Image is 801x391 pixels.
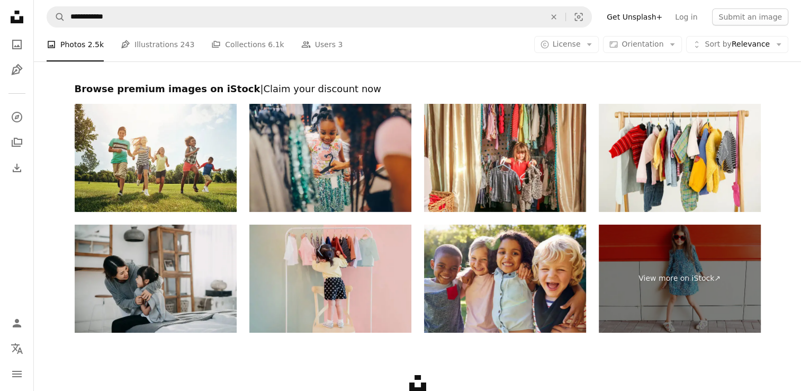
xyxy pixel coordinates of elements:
img: Decisions, Decisions [424,104,586,212]
a: Illustrations 243 [121,28,194,61]
img: Happy friends, children and running with grass field in nature for fun, playful day or sunshine a... [75,104,237,212]
h2: Browse premium images on iStock [75,83,761,95]
img: Caring young Asian mother putting a coat on her daughter at home [75,225,237,333]
span: | Claim your discount now [260,83,381,94]
button: Language [6,338,28,359]
a: Explore [6,106,28,128]
a: Log in [669,8,704,25]
span: Relevance [705,39,770,50]
a: Get Unsplash+ [600,8,669,25]
span: Orientation [622,40,663,48]
img: Shopping with Mom [249,104,411,212]
a: Home — Unsplash [6,6,28,30]
button: License [534,36,599,53]
span: Sort by [705,40,731,48]
button: Visual search [566,7,591,27]
button: Orientation [603,36,682,53]
button: Search Unsplash [47,7,65,27]
img: Soft Focus of a Two Years Old Child Choosing her own Dresses from Kids Cloth Rack [249,225,411,333]
button: Sort byRelevance [686,36,788,53]
a: Illustrations [6,59,28,81]
span: 3 [338,39,343,50]
span: 243 [181,39,195,50]
span: License [553,40,581,48]
a: Log in / Sign up [6,313,28,334]
a: Download History [6,157,28,179]
button: Submit an image [712,8,788,25]
a: Photos [6,34,28,55]
form: Find visuals sitewide [47,6,592,28]
img: Dressing closet with baby clothes arranged on hangers. [599,104,761,212]
a: Collections [6,132,28,153]
a: View more on iStock↗ [599,225,761,333]
button: Clear [542,7,565,27]
button: Menu [6,363,28,385]
img: Four kids hanging out together in the garden [424,225,586,333]
span: 6.1k [268,39,284,50]
a: Users 3 [301,28,343,61]
a: Collections 6.1k [211,28,284,61]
